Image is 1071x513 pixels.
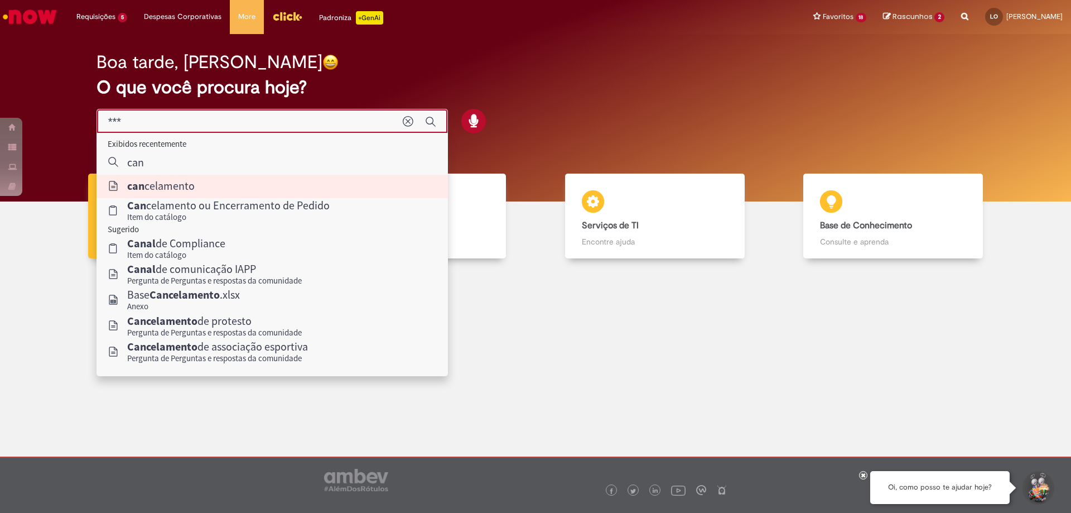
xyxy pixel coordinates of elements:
a: Serviços de TI Encontre ajuda [535,174,774,259]
img: ServiceNow [1,6,59,28]
p: Consulte e aprenda [820,236,966,247]
img: click_logo_yellow_360x200.png [272,8,302,25]
p: Encontre ajuda [582,236,728,247]
a: Tirar dúvidas Tirar dúvidas com Lupi Assist e Gen Ai [59,174,297,259]
div: Padroniza [319,11,383,25]
span: 5 [118,13,127,22]
span: Despesas Corporativas [144,11,221,22]
img: logo_footer_ambev_rotulo_gray.png [324,469,388,491]
img: logo_footer_workplace.png [696,485,706,495]
img: logo_footer_youtube.png [671,483,686,497]
span: Rascunhos [893,11,933,22]
span: 18 [856,13,867,22]
span: [PERSON_NAME] [1006,12,1063,21]
h2: Boa tarde, [PERSON_NAME] [97,52,322,72]
a: Rascunhos [883,12,944,22]
div: Oi, como posso te ajudar hoje? [870,471,1010,504]
b: Base de Conhecimento [820,220,912,231]
a: Base de Conhecimento Consulte e aprenda [774,174,1013,259]
span: LO [990,13,998,20]
img: logo_footer_naosei.png [717,485,727,495]
button: Iniciar Conversa de Suporte [1021,471,1054,505]
h2: O que você procura hoje? [97,78,975,97]
img: logo_footer_twitter.png [630,488,636,494]
img: logo_footer_facebook.png [609,488,614,494]
p: +GenAi [356,11,383,25]
b: Serviços de TI [582,220,639,231]
span: More [238,11,255,22]
span: Favoritos [823,11,853,22]
img: happy-face.png [322,54,339,70]
span: Requisições [76,11,115,22]
span: 2 [934,12,944,22]
img: logo_footer_linkedin.png [653,488,658,495]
